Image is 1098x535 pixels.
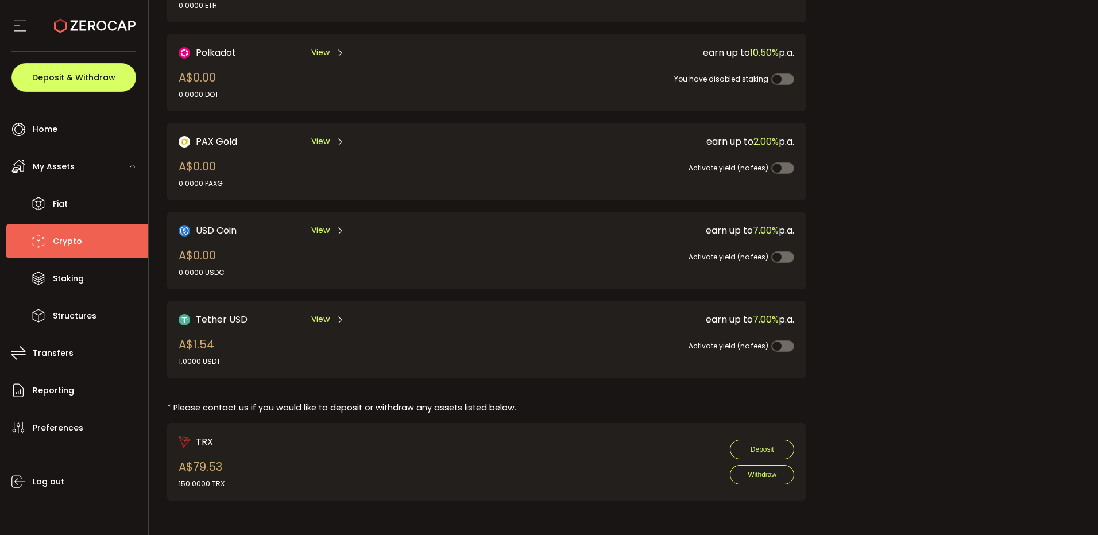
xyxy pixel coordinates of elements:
div: A$1.54 [179,336,221,367]
div: A$0.00 [179,158,223,189]
span: Transfers [33,345,74,362]
div: earn up to p.a. [478,312,794,327]
span: Activate yield (no fees) [689,341,768,351]
span: View [311,135,330,148]
span: Polkadot [196,45,236,60]
span: You have disabled staking [674,74,768,84]
span: TRX [196,435,213,449]
span: Fiat [53,196,68,212]
button: Withdraw [730,465,794,484]
span: View [311,313,330,325]
div: 1.0000 USDT [179,356,221,367]
span: 7.00% [753,224,779,237]
span: Activate yield (no fees) [689,163,768,173]
span: Withdraw [748,471,776,479]
div: earn up to p.a. [478,45,794,60]
div: A$79.53 [179,458,225,489]
div: earn up to p.a. [478,223,794,238]
div: 0.0000 ETH [179,1,217,11]
img: DOT [179,47,190,59]
span: Log out [33,474,64,490]
div: 0.0000 PAXG [179,179,223,189]
span: Crypto [53,233,82,250]
div: earn up to p.a. [478,134,794,149]
span: View [311,46,330,59]
div: A$0.00 [179,247,225,278]
span: Structures [53,308,96,324]
span: My Assets [33,158,75,175]
span: Staking [53,270,84,287]
span: 10.50% [750,46,779,59]
div: * Please contact us if you would like to deposit or withdraw any assets listed below. [167,402,806,414]
div: 0.0000 DOT [179,90,219,100]
img: Tether USD [179,314,190,325]
span: 7.00% [753,313,779,326]
img: PAX Gold [179,136,190,148]
div: 150.0000 TRX [179,479,225,489]
span: Deposit [751,445,774,453]
div: A$0.00 [179,69,219,100]
span: Deposit & Withdraw [32,73,115,82]
span: View [311,224,330,237]
button: Deposit [730,440,794,459]
img: trx_portfolio.png [179,436,190,448]
span: Tether USD [196,312,248,327]
span: Reporting [33,382,74,399]
span: Preferences [33,420,83,436]
span: PAX Gold [196,134,237,149]
span: 2.00% [753,135,779,148]
span: Home [33,121,57,138]
span: USD Coin [196,223,237,238]
img: USD Coin [179,225,190,237]
iframe: Chat Widget [1041,480,1098,535]
div: 0.0000 USDC [179,267,225,278]
span: Activate yield (no fees) [689,252,768,262]
button: Deposit & Withdraw [11,63,136,92]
